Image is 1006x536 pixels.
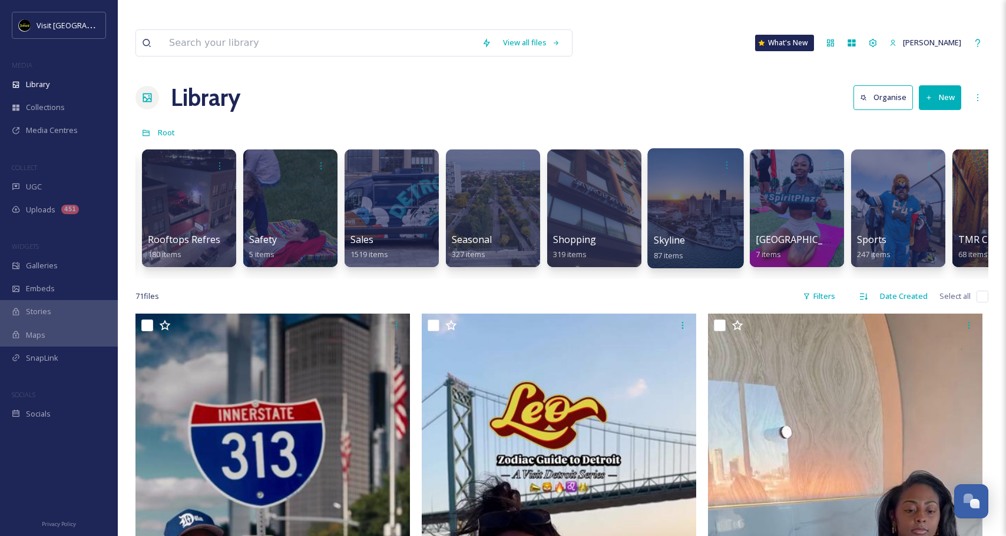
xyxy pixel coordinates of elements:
[19,19,31,31] img: VISIT%20DETROIT%20LOGO%20-%20BLACK%20BACKGROUND.png
[12,61,32,69] span: MEDIA
[954,484,988,518] button: Open Chat
[857,249,891,259] span: 247 items
[958,249,988,259] span: 68 items
[853,85,913,109] button: Organise
[452,234,492,259] a: Seasonal327 items
[26,260,58,271] span: Galleries
[553,234,596,259] a: Shopping319 items
[249,249,274,259] span: 5 items
[350,233,373,246] span: Sales
[853,85,919,109] a: Organise
[26,102,65,113] span: Collections
[26,283,55,294] span: Embeds
[249,234,277,259] a: Safety5 items
[797,285,841,308] div: Filters
[883,31,967,54] a: [PERSON_NAME]
[654,234,686,247] span: Skyline
[654,249,684,260] span: 87 items
[42,520,76,528] span: Privacy Policy
[350,234,388,259] a: Sales1519 items
[26,306,51,317] span: Stories
[26,79,49,90] span: Library
[497,31,566,54] a: View all files
[26,204,55,215] span: Uploads
[939,291,971,302] span: Select all
[26,125,78,136] span: Media Centres
[26,352,58,364] span: SnapLink
[654,235,686,261] a: Skyline87 items
[12,390,35,399] span: SOCIALS
[452,249,485,259] span: 327 items
[903,37,961,48] span: [PERSON_NAME]
[26,329,45,341] span: Maps
[42,516,76,530] a: Privacy Policy
[249,233,277,246] span: Safety
[756,233,851,246] span: [GEOGRAPHIC_DATA]
[756,249,781,259] span: 7 items
[37,19,128,31] span: Visit [GEOGRAPHIC_DATA]
[158,127,175,138] span: Root
[553,233,596,246] span: Shopping
[874,285,934,308] div: Date Created
[148,234,250,259] a: Rooftops Refresh 2025180 items
[148,233,250,246] span: Rooftops Refresh 2025
[919,85,961,109] button: New
[12,242,39,251] span: WIDGETS
[158,125,175,139] a: Root
[553,249,587,259] span: 319 items
[12,163,37,172] span: COLLECT
[755,35,814,51] a: What's New
[61,205,79,214] div: 451
[148,249,181,259] span: 180 items
[171,80,240,115] a: Library
[350,249,388,259] span: 1519 items
[452,233,492,246] span: Seasonal
[756,234,851,259] a: [GEOGRAPHIC_DATA]7 items
[26,181,42,192] span: UGC
[135,291,159,302] span: 71 file s
[857,233,886,246] span: Sports
[163,30,476,56] input: Search your library
[857,234,891,259] a: Sports247 items
[26,408,51,420] span: Socials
